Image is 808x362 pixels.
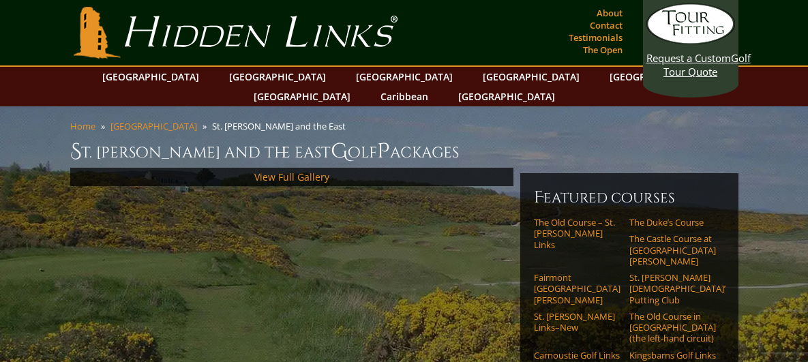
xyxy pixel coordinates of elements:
a: Carnoustie Golf Links [534,350,620,361]
a: About [593,3,626,22]
span: Request a Custom [646,51,731,65]
li: St. [PERSON_NAME] and the East [212,120,351,132]
a: [GEOGRAPHIC_DATA] [451,87,562,106]
a: St. [PERSON_NAME] [DEMOGRAPHIC_DATA]’ Putting Club [629,272,716,305]
a: Home [70,120,95,132]
a: Caribbean [374,87,435,106]
a: The Old Course – St. [PERSON_NAME] Links [534,217,620,250]
h6: Featured Courses [534,187,725,209]
span: P [377,138,390,165]
a: The Old Course in [GEOGRAPHIC_DATA] (the left-hand circuit) [629,311,716,344]
a: Fairmont [GEOGRAPHIC_DATA][PERSON_NAME] [534,272,620,305]
a: The Castle Course at [GEOGRAPHIC_DATA][PERSON_NAME] [629,233,716,267]
a: The Open [580,40,626,59]
a: [GEOGRAPHIC_DATA] [222,67,333,87]
a: [GEOGRAPHIC_DATA] [476,67,586,87]
a: Kingsbarns Golf Links [629,350,716,361]
h1: St. [PERSON_NAME] and the East olf ackages [70,138,738,165]
a: [GEOGRAPHIC_DATA] [95,67,206,87]
a: [GEOGRAPHIC_DATA] [603,67,713,87]
a: View Full Gallery [254,170,329,183]
a: Testimonials [565,28,626,47]
a: The Duke’s Course [629,217,716,228]
a: Request a CustomGolf Tour Quote [646,3,735,78]
a: [GEOGRAPHIC_DATA] [110,120,197,132]
a: [GEOGRAPHIC_DATA] [247,87,357,106]
a: [GEOGRAPHIC_DATA] [349,67,460,87]
a: St. [PERSON_NAME] Links–New [534,311,620,333]
a: Contact [586,16,626,35]
span: G [331,138,348,165]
